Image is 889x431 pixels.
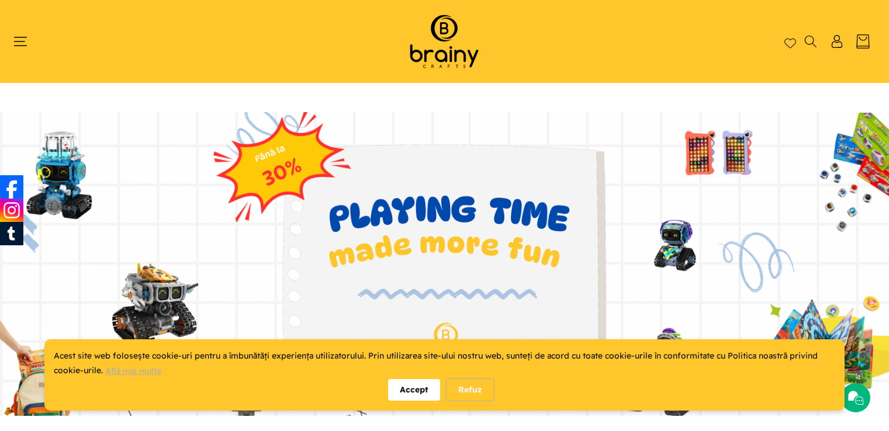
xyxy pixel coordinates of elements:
[395,12,494,71] img: Brainy Crafts
[847,389,864,406] img: Chat icon
[105,366,161,376] a: Află mai multe
[54,349,835,378] div: Acest site web folosește cookie-uri pentru a îmbunătăți experiența utilizatorului. Prin utilizare...
[803,35,818,48] summary: Căutați
[784,36,796,47] a: Wishlist page link
[19,35,33,48] summary: Meniu
[446,378,494,401] div: Refuz
[388,379,440,401] div: Accept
